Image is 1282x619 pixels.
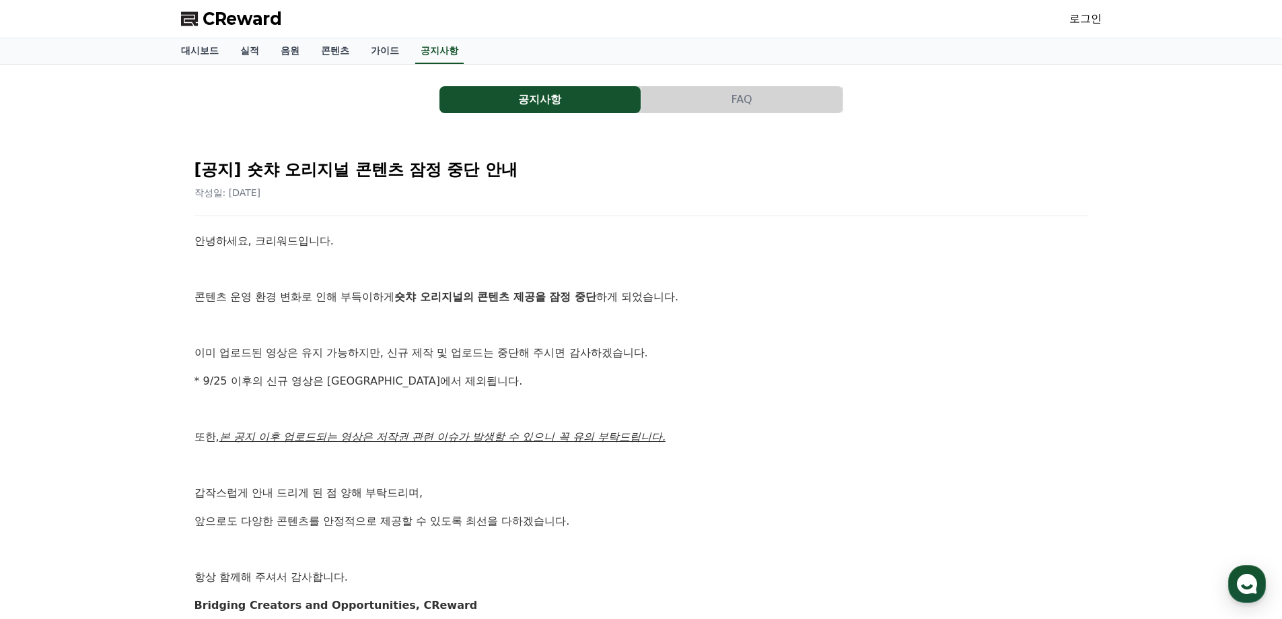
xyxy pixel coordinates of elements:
p: * 9/25 이후의 신규 영상은 [GEOGRAPHIC_DATA]에서 제외됩니다. [194,372,1088,390]
span: 작성일: [DATE] [194,187,261,198]
strong: Bridging Creators and Opportunities, CReward [194,599,478,612]
u: 본 공지 이후 업로드되는 영상은 저작권 관련 이슈가 발생할 수 있으니 꼭 유의 부탁드립니다. [219,430,666,443]
p: 안녕하세요, 크리워드입니다. [194,232,1088,250]
button: 공지사항 [439,86,641,113]
h2: [공지] 숏챠 오리지널 콘텐츠 잠정 중단 안내 [194,159,1088,181]
a: 공지사항 [439,86,641,113]
a: 공지사항 [415,38,464,64]
strong: 숏챠 오리지널의 콘텐츠 제공을 잠정 중단 [394,290,596,303]
p: 항상 함께해 주셔서 감사합니다. [194,568,1088,586]
a: 대시보드 [170,38,229,64]
a: 콘텐츠 [310,38,360,64]
a: 가이드 [360,38,410,64]
p: 앞으로도 다양한 콘텐츠를 안정적으로 제공할 수 있도록 최선을 다하겠습니다. [194,513,1088,530]
button: FAQ [641,86,843,113]
a: CReward [181,8,282,30]
p: 또한, [194,428,1088,446]
span: CReward [203,8,282,30]
p: 갑작스럽게 안내 드리게 된 점 양해 부탁드리며, [194,484,1088,502]
a: 로그인 [1069,11,1102,27]
p: 콘텐츠 운영 환경 변화로 인해 부득이하게 하게 되었습니다. [194,288,1088,306]
p: 이미 업로드된 영상은 유지 가능하지만, 신규 제작 및 업로드는 중단해 주시면 감사하겠습니다. [194,344,1088,362]
a: 실적 [229,38,270,64]
a: 음원 [270,38,310,64]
